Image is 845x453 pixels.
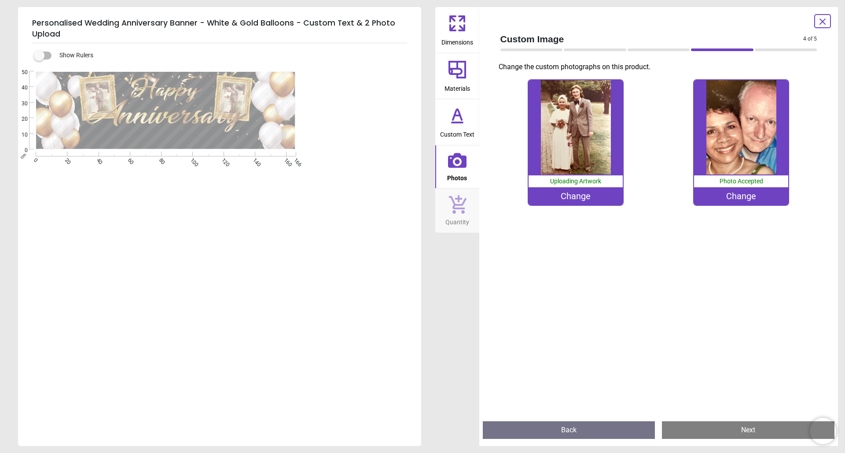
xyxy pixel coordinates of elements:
span: 100 [188,157,194,163]
span: 80 [157,157,163,163]
button: Photos [435,145,479,189]
button: Dimensions [435,7,479,53]
p: Change the custom photographs on this product. [499,62,824,72]
span: 30 [11,100,28,108]
span: 166 [292,157,298,163]
span: Dimensions [441,34,473,47]
span: 120 [220,157,225,163]
span: 50 [11,69,28,76]
span: Custom Text [440,126,474,139]
div: Show Rulers [39,50,421,61]
h5: Personalised Wedding Anniversary Banner - White & Gold Balloons - Custom Text & 2 Photo Upload [32,14,407,43]
span: Uploading Artwork [550,178,601,185]
div: Change [694,187,788,205]
span: 20 [63,157,69,163]
span: 160 [282,157,288,163]
span: 140 [251,157,257,163]
span: cm [19,152,27,160]
button: Custom Text [435,99,479,145]
button: Next [662,421,834,439]
button: Quantity [435,189,479,233]
span: 4 of 5 [803,35,817,43]
span: Custom Image [500,33,804,45]
span: 0 [11,147,28,154]
div: Change [529,187,623,205]
span: 40 [95,157,100,163]
button: Back [483,421,655,439]
span: Quantity [445,214,469,227]
span: 40 [11,84,28,92]
span: Photos [447,170,467,183]
span: Materials [445,80,470,93]
span: 20 [11,115,28,123]
button: Materials [435,53,479,99]
span: 0 [32,157,37,163]
span: 10 [11,131,28,139]
span: 60 [126,157,132,163]
span: Photo Accepted [720,178,763,185]
iframe: Brevo live chat [810,418,836,444]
